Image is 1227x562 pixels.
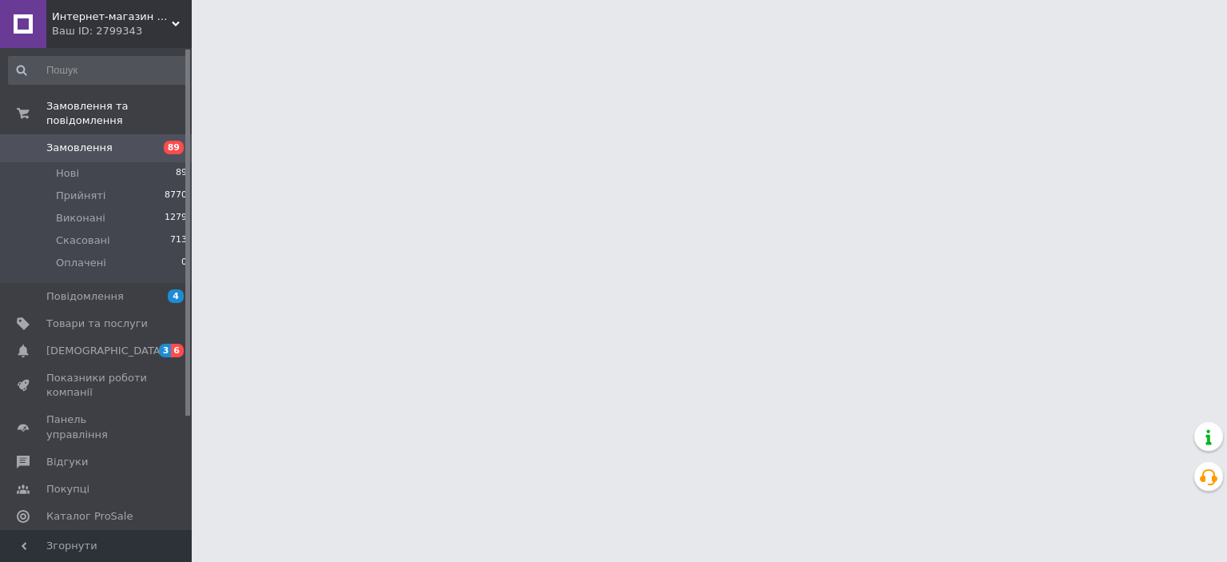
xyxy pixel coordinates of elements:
[46,141,113,155] span: Замовлення
[46,509,133,524] span: Каталог ProSale
[164,141,184,154] span: 89
[46,344,165,358] span: [DEMOGRAPHIC_DATA]
[46,413,148,441] span: Панель управління
[46,289,124,304] span: Повідомлення
[56,211,105,225] span: Виконані
[165,211,187,225] span: 1279
[46,371,148,400] span: Показники роботи компанії
[181,256,187,270] span: 0
[46,482,89,496] span: Покупці
[159,344,172,357] span: 3
[176,166,187,181] span: 89
[56,166,79,181] span: Нові
[56,233,110,248] span: Скасовані
[8,56,189,85] input: Пошук
[168,289,184,303] span: 4
[56,256,106,270] span: Оплачені
[52,24,192,38] div: Ваш ID: 2799343
[46,317,148,331] span: Товари та послуги
[56,189,105,203] span: Прийняті
[165,189,187,203] span: 8770
[171,344,184,357] span: 6
[46,455,88,469] span: Відгуки
[46,99,192,128] span: Замовлення та повідомлення
[170,233,187,248] span: 713
[52,10,172,24] span: Интернет-магазин "Добромасаж"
